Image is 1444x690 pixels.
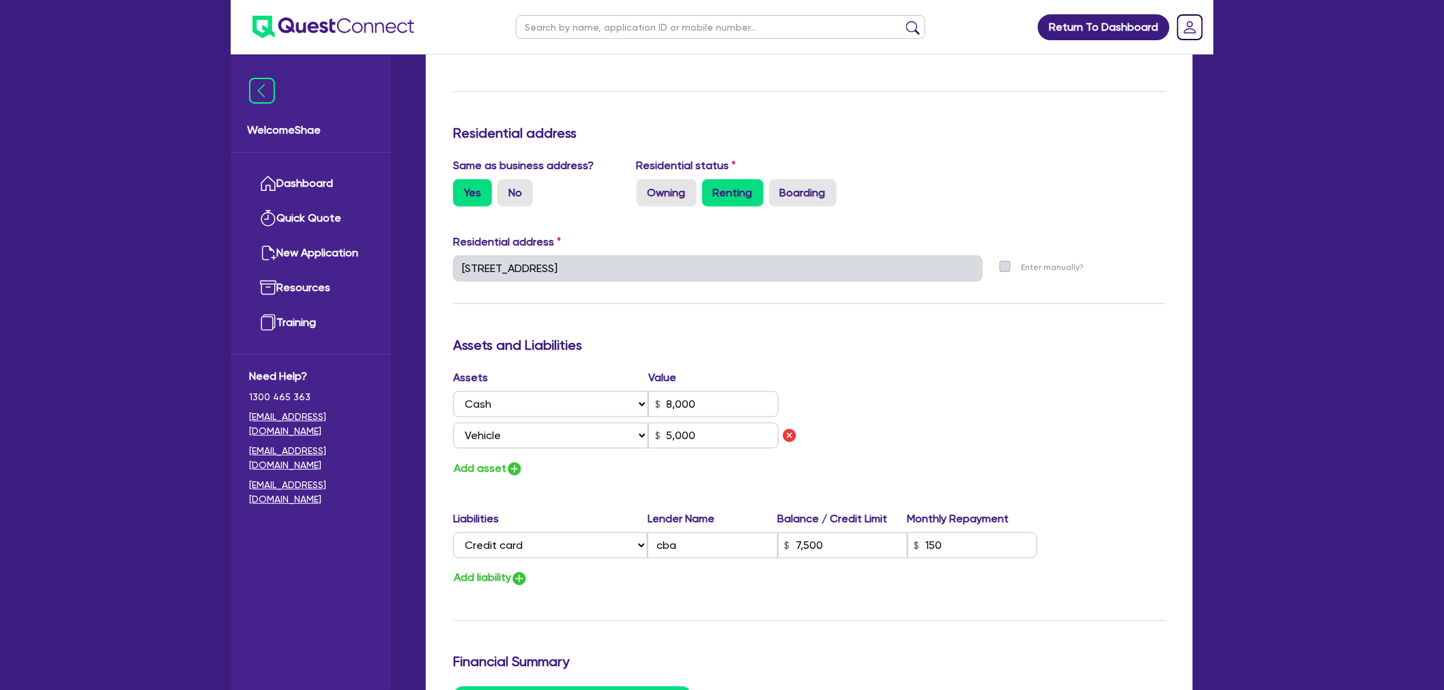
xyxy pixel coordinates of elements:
label: Lender Name [648,511,777,527]
input: Value [648,391,779,417]
h3: Residential address [453,125,1166,141]
span: Welcome Shae [247,122,375,138]
input: Balance / Credit Limit [778,532,908,558]
label: Same as business address? [453,157,594,174]
img: training [260,314,276,331]
label: Owning [637,179,697,207]
label: Yes [453,179,492,207]
label: Residential status [637,157,736,174]
img: icon remove asset liability [781,427,798,444]
input: Search by name, application ID or mobile number... [516,15,925,39]
a: New Application [249,236,373,271]
a: [EMAIL_ADDRESS][DOMAIN_NAME] [249,410,373,438]
img: icon-add [506,461,523,477]
label: Renting [702,179,764,207]
label: Enter manually? [1022,261,1084,274]
a: [EMAIL_ADDRESS][DOMAIN_NAME] [249,444,373,472]
label: No [497,179,533,207]
h3: Financial Summary [453,654,1166,670]
label: Value [648,370,676,386]
label: Boarding [769,179,837,207]
label: Residential address [453,234,561,250]
label: Monthly Repayment [908,511,1037,527]
label: Balance / Credit Limit [778,511,908,527]
label: Assets [453,370,648,386]
a: Dropdown toggle [1172,10,1208,45]
a: [EMAIL_ADDRESS][DOMAIN_NAME] [249,478,373,507]
img: icon-add [511,571,528,587]
img: new-application [260,245,276,261]
a: Dashboard [249,166,373,201]
span: 1300 465 363 [249,390,373,404]
input: Value [648,423,779,449]
label: Liabilities [453,511,648,527]
input: Monthly Repayment [908,532,1037,558]
img: quick-quote [260,210,276,226]
a: Training [249,305,373,340]
img: resources [260,280,276,296]
a: Resources [249,271,373,305]
img: icon-menu-close [249,78,275,104]
a: Return To Dashboard [1038,14,1170,40]
input: Lender Name [648,532,777,558]
button: Add liability [453,569,528,588]
h3: Assets and Liabilities [453,337,1166,353]
a: Quick Quote [249,201,373,236]
button: Add asset [453,460,523,478]
img: quest-connect-logo-blue [252,16,414,38]
span: Need Help? [249,368,373,385]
